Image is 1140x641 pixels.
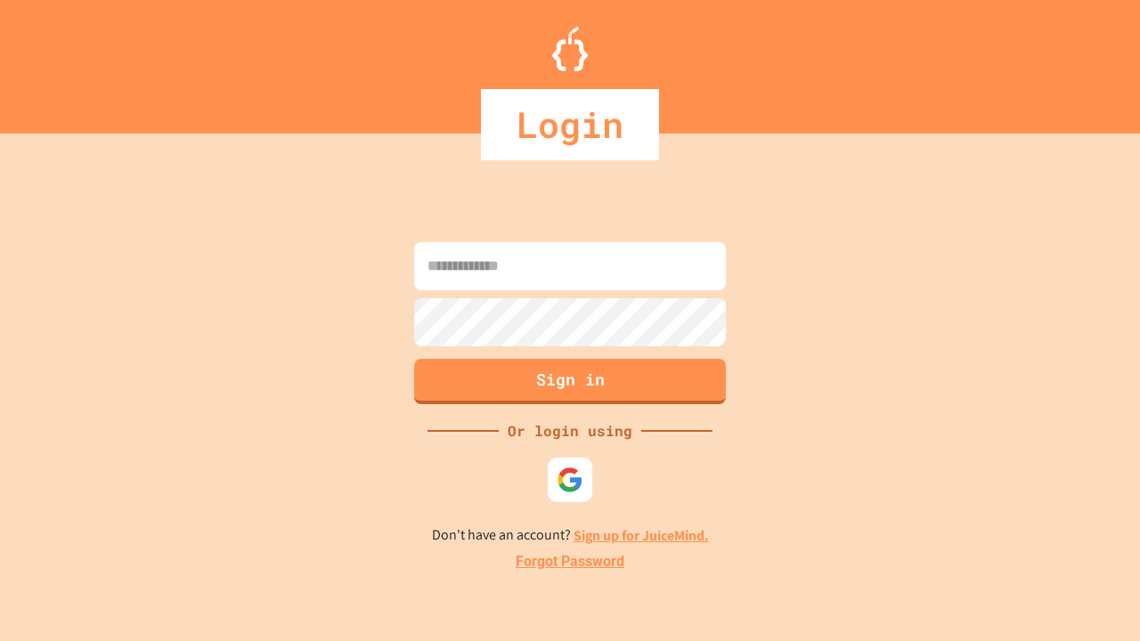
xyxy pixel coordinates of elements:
[557,467,583,493] img: google-icon.svg
[499,420,641,442] div: Or login using
[574,526,709,545] a: Sign up for JuiceMind.
[481,89,659,160] div: Login
[516,551,624,572] a: Forgot Password
[414,359,726,404] button: Sign in
[552,27,588,71] img: Logo.svg
[432,524,709,547] p: Don't have an account?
